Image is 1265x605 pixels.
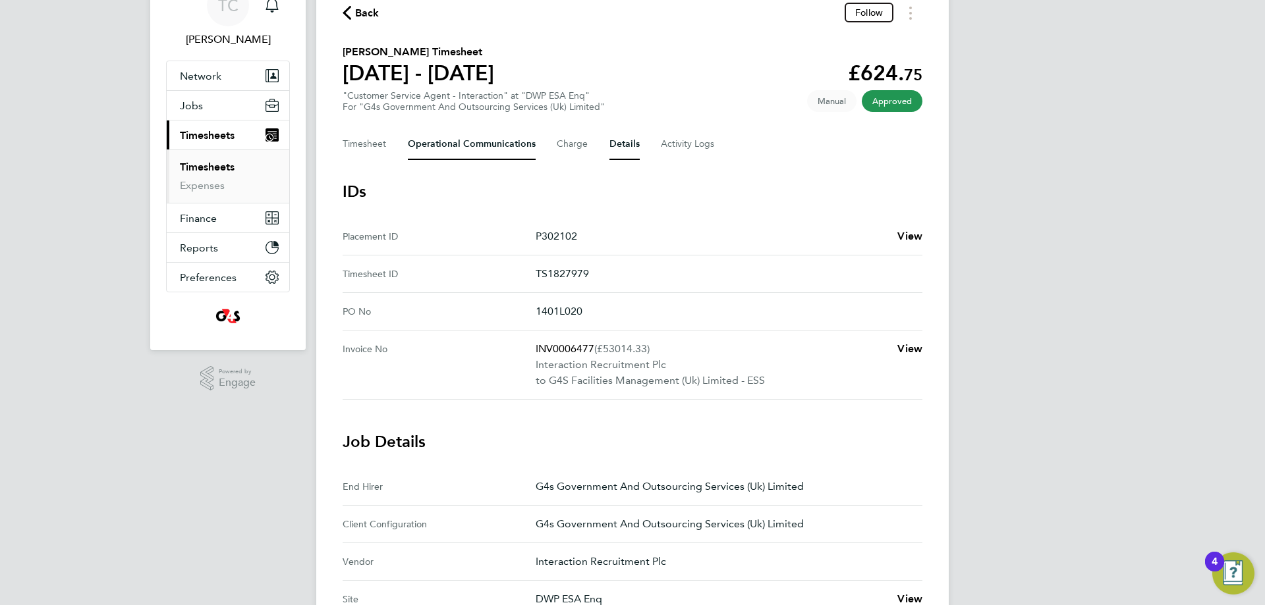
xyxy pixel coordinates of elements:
h3: Job Details [343,431,922,452]
p: INV0006477 [536,341,887,357]
div: Timesheet ID [343,266,536,282]
p: G4s Government And Outsourcing Services (Uk) Limited [536,479,912,494]
a: View [897,341,922,357]
button: Timesheets [167,120,289,149]
span: View [897,592,922,605]
span: Tori Chambers [166,32,290,47]
p: P302102 [536,228,887,244]
button: Timesheet [343,128,387,160]
span: Follow [855,7,883,18]
span: Back [355,5,379,21]
span: Preferences [180,271,237,284]
span: Reports [180,242,218,254]
p: Interaction Recruitment Plc [536,554,912,569]
app-decimal: £624. [848,61,922,86]
a: View [897,228,922,244]
div: Timesheets [167,149,289,203]
span: Timesheets [180,129,235,142]
p: TS1827979 [536,266,912,282]
span: Engage [219,377,256,388]
div: PO No [343,303,536,319]
button: Open Resource Center, 4 new notifications [1212,552,1254,594]
span: Jobs [180,99,203,112]
h3: IDs [343,181,922,202]
span: Network [180,70,221,82]
button: Follow [845,3,893,22]
a: Timesheets [180,161,235,173]
img: g4s4-logo-retina.png [212,305,244,327]
a: Expenses [180,179,225,192]
p: G4s Government And Outsourcing Services (Uk) Limited [536,516,912,532]
button: Reports [167,233,289,262]
button: Network [167,61,289,90]
button: Charge [557,128,588,160]
p: to G4S Facilities Management (Uk) Limited - ESS [536,373,887,388]
div: For "G4s Government And Outsourcing Services (Uk) Limited" [343,101,605,113]
a: Go to home page [166,305,290,327]
p: 1401L020 [536,303,912,319]
a: Powered byEngage [200,366,256,391]
button: Timesheets Menu [899,3,922,23]
span: Finance [180,212,217,224]
span: (£53014.33) [594,342,650,355]
button: Jobs [167,91,289,120]
button: Operational Communications [408,128,536,160]
button: Preferences [167,263,289,292]
div: Client Configuration [343,516,536,532]
div: Vendor [343,554,536,569]
div: End Hirer [343,479,536,494]
span: Powered by [219,366,256,377]
div: "Customer Service Agent - Interaction" at "DWP ESA Enq" [343,90,605,113]
button: Details [609,128,640,160]
span: This timesheet has been approved. [862,90,922,112]
button: Activity Logs [661,128,716,160]
div: Placement ID [343,228,536,244]
button: Back [343,5,379,21]
span: 75 [904,65,922,84]
div: 4 [1212,562,1218,579]
span: View [897,342,922,355]
button: Finance [167,203,289,232]
h2: [PERSON_NAME] Timesheet [343,44,494,60]
p: Interaction Recruitment Plc [536,357,887,373]
div: Invoice No [343,341,536,388]
h1: [DATE] - [DATE] [343,60,494,86]
span: View [897,230,922,242]
span: This timesheet was manually created. [807,90,857,112]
